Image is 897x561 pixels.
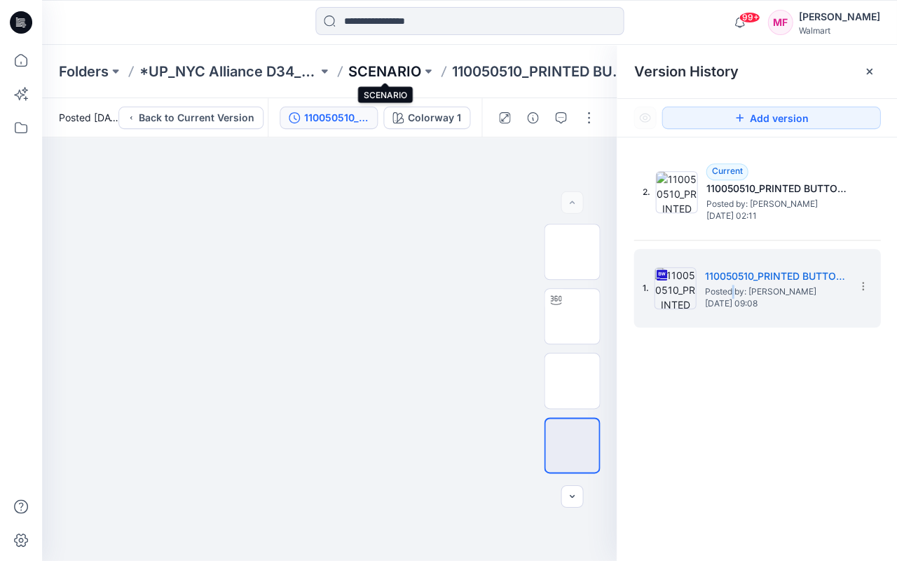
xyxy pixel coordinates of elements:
button: Colorway 1 [383,107,470,129]
p: 110050510_PRINTED BUTTON FRONT CARDIGAN [452,62,630,81]
span: Version History [634,63,738,80]
span: 1. [642,282,648,295]
h5: 110050510_PRINTED BUTTON FRONT CARDIGAN_0905 [706,180,846,197]
button: Close [863,66,875,77]
img: 110050510_PRINTED BUTTON FRONT CARDIGAN_0905 [655,171,697,213]
span: 2. [642,186,650,198]
span: Posted [DATE] 09:08 by [59,110,118,125]
div: [PERSON_NAME] [798,8,879,25]
button: Show Hidden Versions [634,107,656,129]
span: Posted by: Winnie Liu [704,285,844,299]
span: [DATE] 09:08 [704,299,844,309]
span: Current [711,165,742,176]
button: 110050510_PRINTED BUTTON FRONT CARDIGAN [280,107,378,129]
h5: 110050510_PRINTED BUTTON FRONT CARDIGAN [704,268,844,285]
a: *UP_NYC Alliance D34_NYC IN* [139,62,317,81]
div: 110050510_PRINTED BUTTON FRONT CARDIGAN [304,110,369,126]
span: Posted by: Winnie Liu [706,197,846,211]
div: Walmart [798,25,879,36]
div: Colorway 1 [408,110,461,126]
button: Add version [662,107,880,129]
span: [DATE] 02:11 [706,211,846,221]
button: Details [521,107,544,129]
button: Back to Current Version [118,107,263,129]
img: 110050510_PRINTED BUTTON FRONT CARDIGAN [654,267,696,309]
a: SCENARIO [348,62,421,81]
div: MF [767,10,793,35]
a: Folders [59,62,109,81]
span: 99+ [739,12,760,23]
